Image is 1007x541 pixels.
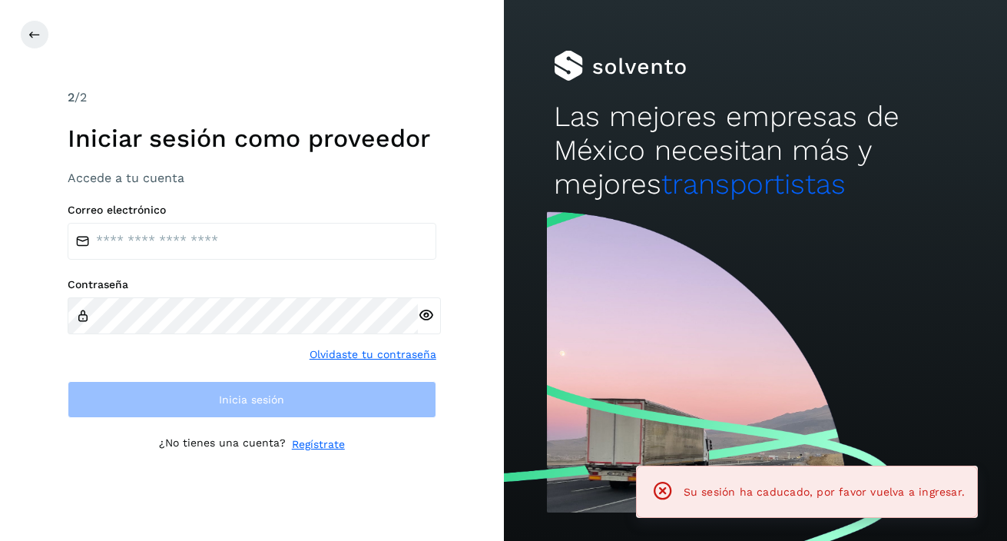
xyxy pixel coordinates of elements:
[554,100,956,202] h2: Las mejores empresas de México necesitan más y mejores
[310,347,436,363] a: Olvidaste tu contraseña
[68,278,436,291] label: Contraseña
[661,168,846,201] span: transportistas
[68,124,436,153] h1: Iniciar sesión como proveedor
[68,204,436,217] label: Correo electrónico
[292,436,345,453] a: Regístrate
[68,171,436,185] h3: Accede a tu cuenta
[68,88,436,107] div: /2
[68,381,436,418] button: Inicia sesión
[684,486,965,498] span: Su sesión ha caducado, por favor vuelva a ingresar.
[159,436,286,453] p: ¿No tienes una cuenta?
[219,394,284,405] span: Inicia sesión
[68,90,75,105] span: 2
